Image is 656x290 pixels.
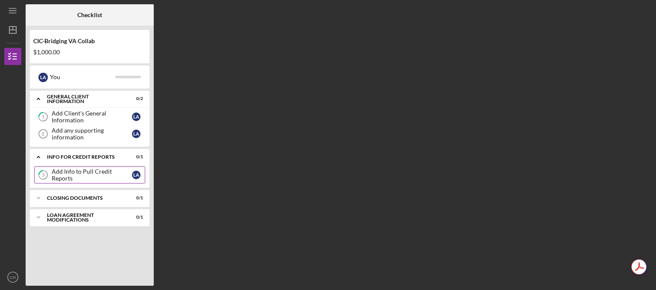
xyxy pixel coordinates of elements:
[132,171,141,179] div: L A
[132,112,141,121] div: L A
[77,12,102,18] b: Checklist
[52,127,132,141] div: Add any supporting information
[34,125,145,142] a: 2Add any supporting informationLA
[128,215,143,220] div: 0 / 1
[34,166,145,183] a: 3Add Info to Pull Credit ReportsLA
[128,195,143,201] div: 0 / 1
[52,168,132,182] div: Add Info to Pull Credit Reports
[52,110,132,124] div: Add Client's General Information
[34,108,145,125] a: 1Add Client's General InformationLA
[47,213,122,222] div: LOAN AGREEMENT MODIFICATIONS
[4,269,21,286] button: CH
[128,154,143,160] div: 0 / 1
[132,130,141,138] div: L A
[42,114,44,120] tspan: 1
[33,38,146,44] div: CIC-Bridging VA Collab
[42,131,44,136] tspan: 2
[50,70,115,84] div: You
[128,96,143,101] div: 0 / 2
[42,172,44,178] tspan: 3
[47,154,122,160] div: Info for Credit Reports
[38,73,48,82] div: L A
[47,195,122,201] div: Closing Documents
[10,275,16,280] text: CH
[47,94,122,104] div: General Client Information
[33,49,146,56] div: $1,000.00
